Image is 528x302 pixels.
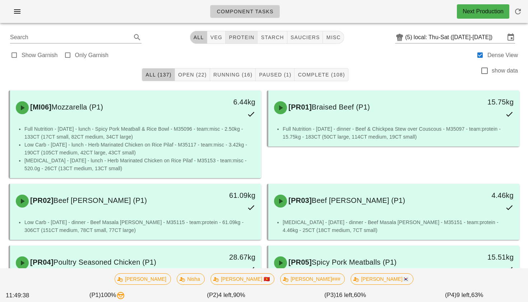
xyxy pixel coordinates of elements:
[286,289,404,301] div: (P3) 60%
[4,289,48,301] div: 11:49:38
[457,292,471,298] span: 9 left,
[210,5,279,18] a: Component Tasks
[312,196,405,204] span: Beef [PERSON_NAME] (P1)
[210,34,223,40] span: veg
[312,103,370,111] span: Braised Beef (P1)
[487,52,518,59] label: Dense View
[167,289,286,301] div: (P2) 90%
[51,103,103,111] span: Mozzarella (P1)
[285,274,341,284] span: [PERSON_NAME]###
[256,68,295,81] button: Paused (1)
[405,34,414,41] div: (5)
[260,34,284,40] span: starch
[202,96,255,108] div: 6.44kg
[190,31,207,44] button: All
[460,190,514,201] div: 4.46kg
[22,52,58,59] label: Show Garnish
[213,72,253,78] span: Running (16)
[54,258,156,266] span: Poultry Seasoned Chicken (P1)
[258,31,287,44] button: starch
[175,68,210,81] button: Open (22)
[492,67,518,74] label: show data
[29,258,54,266] span: [PR04]
[287,196,312,204] span: [PR03]
[54,196,147,204] span: Beef [PERSON_NAME] (P1)
[202,190,255,201] div: 61.09kg
[218,292,233,298] span: 4 left,
[216,9,273,14] span: Component Tasks
[463,7,504,16] div: Next Production
[181,274,200,284] span: Nisha
[226,31,258,44] button: protein
[295,68,348,81] button: Complete (108)
[460,96,514,108] div: 15.75kg
[323,31,344,44] button: misc
[142,68,175,81] button: All (137)
[24,157,255,172] li: [MEDICAL_DATA] - [DATE] - lunch - Herb Marinated Chicken on Rice Pilaf - M35153 - team:misc - 520...
[178,72,207,78] span: Open (22)
[215,274,270,284] span: [PERSON_NAME] 🇻🇳
[356,274,409,284] span: [PERSON_NAME]🇰🇷
[312,258,397,266] span: Spicy Pork Meatballs (P1)
[405,289,524,301] div: (P4) 63%
[145,72,171,78] span: All (137)
[210,68,256,81] button: Running (16)
[193,34,204,40] span: All
[287,258,312,266] span: [PR05]
[283,218,514,234] li: [MEDICAL_DATA] - [DATE] - dinner - Beef Masala [PERSON_NAME] - M35151 - team:protein - 4.46kg - 2...
[326,34,341,40] span: misc
[460,251,514,263] div: 15.51kg
[207,31,226,44] button: veg
[119,274,166,284] span: [PERSON_NAME]
[283,125,514,141] li: Full Nutrition - [DATE] - dinner - Beef & Chickpea Stew over Couscous - M35097 - team:protein - 1...
[24,125,255,141] li: Full Nutrition - [DATE] - lunch - Spicy Pork Meatball & Rice Bowl - M35096 - team:misc - 2.50kg -...
[29,196,54,204] span: [PR02]
[202,251,255,263] div: 28.67kg
[24,141,255,157] li: Low Carb - [DATE] - lunch - Herb Marinated Chicken on Rice Pilaf - M35117 - team:misc - 3.42kg - ...
[29,103,51,111] span: [MI06]
[48,289,167,301] div: (P1) 100%
[24,218,255,234] li: Low Carb - [DATE] - dinner - Beef Masala [PERSON_NAME] - M35115 - team:protein - 61.09kg - 306CT ...
[336,292,354,298] span: 16 left,
[290,34,320,40] span: sauciers
[228,34,254,40] span: protein
[297,72,345,78] span: Complete (108)
[259,72,291,78] span: Paused (1)
[287,103,312,111] span: [PR01]
[287,31,323,44] button: sauciers
[75,52,108,59] label: Only Garnish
